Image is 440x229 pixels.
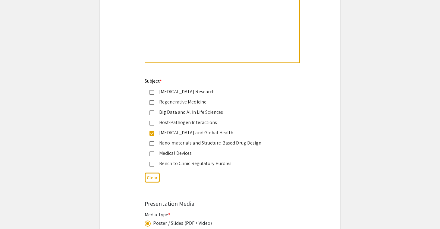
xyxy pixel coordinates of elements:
[145,212,170,218] mat-label: Media Type
[154,88,281,95] div: [MEDICAL_DATA] Research
[145,173,160,183] button: Clear
[154,109,281,116] div: Big Data and Al in Life Sciences
[145,78,162,84] mat-label: Subject
[154,129,281,136] div: [MEDICAL_DATA] and Global Health
[154,139,281,147] div: Nano-materials and Structure-Based Drug Design
[154,98,281,106] div: Regenerative Medicine
[154,160,281,167] div: Bench to Clinic Regulatory Hurdles
[145,199,295,208] div: Presentation Media
[5,202,26,224] iframe: Chat
[154,150,281,157] div: Medical Devices
[154,119,281,126] div: Host-Pathogen Interactions
[153,220,212,227] div: Poster / Slides (PDF + Video)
